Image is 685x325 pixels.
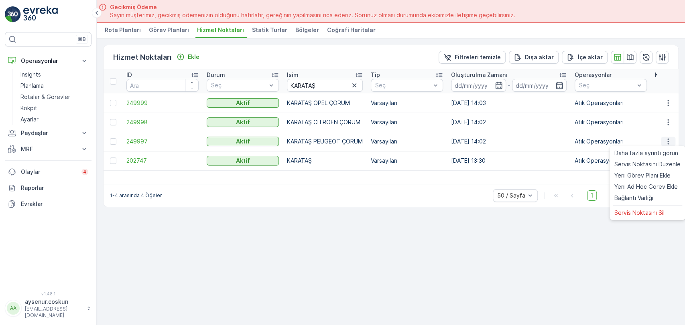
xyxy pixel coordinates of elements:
[173,52,203,62] button: Ekle
[236,99,250,107] p: Aktif
[611,181,684,192] a: Yeni Ad Hoc Görev Ekle
[509,51,559,64] button: Dışa aktar
[439,51,506,64] button: Filtreleri temizle
[614,160,681,168] span: Servis Noktasını Düzenle
[17,91,91,103] a: Rotalar & Görevler
[614,149,678,157] span: Daha fazla ayrıntı görün
[211,81,266,89] p: Seç
[283,132,367,151] td: KARATAŞ PEUGEOT ÇORUM
[5,164,91,180] a: Olaylar4
[375,81,431,89] p: Seç
[611,159,684,170] a: Servis Noktasını Düzenle
[451,71,507,79] p: Oluşturulma Zamanı
[287,79,363,92] input: Ara
[5,291,91,296] span: v 1.48.1
[571,113,651,132] td: Atık Operasyonları
[447,113,571,132] td: [DATE] 14:02
[611,147,684,159] a: Daha fazla ayrıntı görün
[126,157,199,165] a: 202747
[283,93,367,113] td: KARATAŞ OPEL ÇORUM
[5,298,91,319] button: AAaysenur.coskun[EMAIL_ADDRESS][DOMAIN_NAME]
[25,298,83,306] p: aysenur.coskun
[21,57,75,65] p: Operasyonlar
[207,137,279,146] button: Aktif
[105,26,141,34] span: Rota Planları
[110,100,116,106] div: Toggle Row Selected
[126,99,199,107] a: 249999
[20,82,44,90] p: Planlama
[236,137,250,145] p: Aktif
[5,141,91,157] button: MRF
[20,93,70,101] p: Rotalar & Görevler
[83,169,87,175] p: 4
[283,113,367,132] td: KARATAŞ CİTROEN ÇORUM
[367,113,447,132] td: Varsayılan
[207,156,279,166] button: Aktif
[110,192,162,199] p: 1-4 arasında 4 Öğeler
[21,200,88,208] p: Evraklar
[21,184,88,192] p: Raporlar
[20,104,37,112] p: Kokpit
[614,172,671,180] span: Yeni Görev Planı Ekle
[126,79,199,92] input: Ara
[295,26,319,34] span: Bölgeler
[614,194,653,202] span: Bağlantı Varlığı
[367,151,447,170] td: Varsayılan
[283,151,367,170] td: KARATAŞ
[17,114,91,125] a: Ayarlar
[188,53,199,61] p: Ekle
[197,26,244,34] span: Hizmet Noktaları
[7,302,20,315] div: AA
[21,129,75,137] p: Paydaşlar
[5,6,21,22] img: logo
[126,71,132,79] p: ID
[252,26,287,34] span: Statik Turlar
[25,306,83,319] p: [EMAIL_ADDRESS][DOMAIN_NAME]
[287,71,299,79] p: İsim
[611,170,684,181] a: Yeni Görev Planı Ekle
[587,190,597,201] span: 1
[5,125,91,141] button: Paydaşlar
[110,11,515,19] span: Sayın müşterimiz, gecikmiş ödemenizin olduğunu hatırlatır, gereğinin yapılmasını rica ederiz. Sor...
[17,69,91,80] a: Insights
[571,151,651,170] td: Atık Operasyonları
[23,6,58,22] img: logo_light-DOdMpM7g.png
[5,53,91,69] button: Operasyonlar
[562,51,608,64] button: İçe aktar
[571,93,651,113] td: Atık Operasyonları
[451,79,506,92] input: dd/mm/yyyy
[367,93,447,113] td: Varsayılan
[5,180,91,196] a: Raporlar
[207,98,279,108] button: Aktif
[455,53,501,61] p: Filtreleri temizle
[126,118,199,126] span: 249998
[508,81,510,90] p: -
[236,118,250,126] p: Aktif
[21,145,75,153] p: MRF
[17,103,91,114] a: Kokpit
[113,52,172,63] p: Hizmet Noktaları
[20,115,39,123] p: Ayarlar
[236,157,250,165] p: Aktif
[525,53,554,61] p: Dışa aktar
[149,26,189,34] span: Görev Planları
[447,93,571,113] td: [DATE] 14:03
[447,151,571,170] td: [DATE] 13:30
[367,132,447,151] td: Varsayılan
[327,26,376,34] span: Coğrafi Haritalar
[575,71,612,79] p: Operasyonlar
[578,53,603,61] p: İçe aktar
[21,168,77,176] p: Olaylar
[579,81,634,89] p: Seç
[78,36,86,42] p: ⌘B
[126,137,199,145] a: 249997
[110,119,116,125] div: Toggle Row Selected
[5,196,91,212] a: Evraklar
[110,157,116,164] div: Toggle Row Selected
[512,79,567,92] input: dd/mm/yyyy
[207,71,225,79] p: Durum
[110,3,515,11] span: Gecikmiş Ödeme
